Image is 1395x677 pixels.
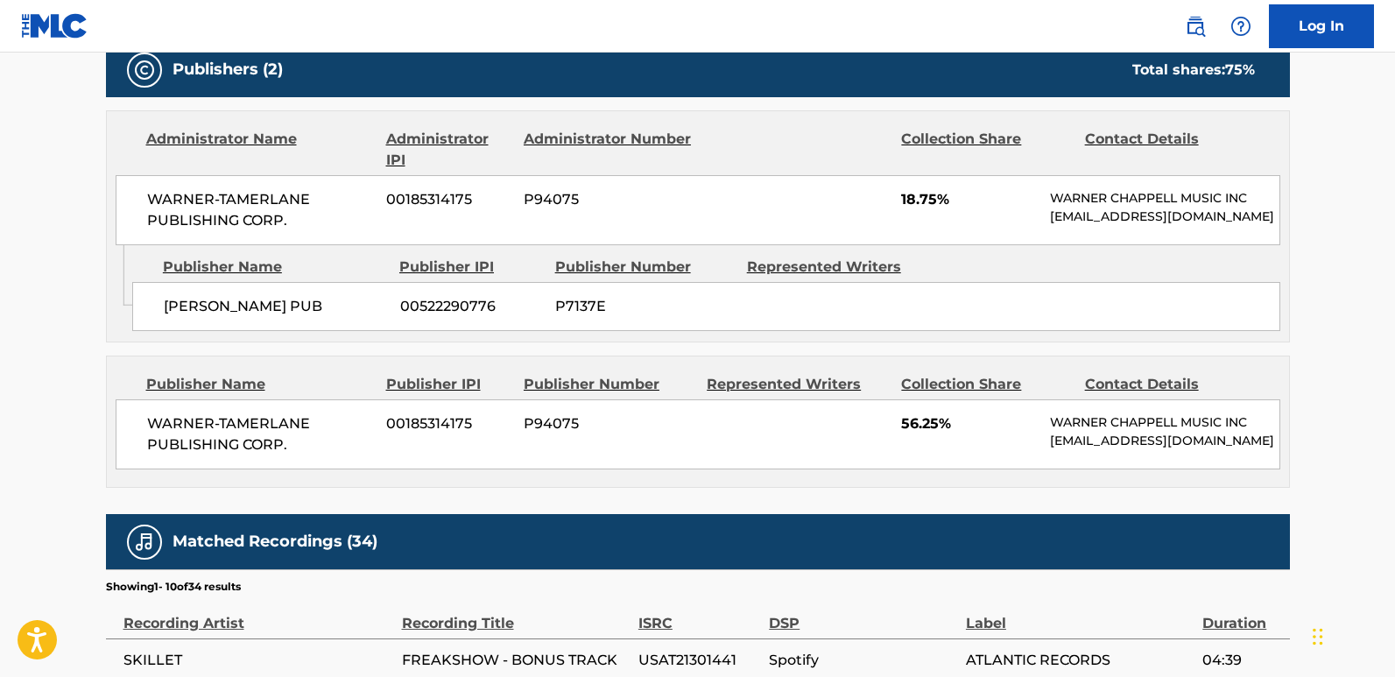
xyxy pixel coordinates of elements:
a: Log In [1269,4,1374,48]
span: [PERSON_NAME] PUB [164,296,387,317]
div: Publisher Name [163,257,386,278]
span: Spotify [769,650,957,671]
div: Recording Artist [123,595,393,634]
div: Publisher Number [524,374,694,395]
div: Publisher IPI [399,257,542,278]
a: Public Search [1178,9,1213,44]
div: Label [966,595,1194,634]
span: P7137E [555,296,734,317]
img: Matched Recordings [134,532,155,553]
span: FREAKSHOW - BONUS TRACK [402,650,630,671]
img: help [1230,16,1251,37]
div: Collection Share [901,374,1071,395]
div: Contact Details [1085,129,1255,171]
span: SKILLET [123,650,393,671]
div: Publisher IPI [386,374,511,395]
p: Showing 1 - 10 of 34 results [106,579,241,595]
h5: Publishers (2) [173,60,283,80]
span: 00185314175 [386,189,511,210]
span: ATLANTIC RECORDS [966,650,1194,671]
span: 00185314175 [386,413,511,434]
h5: Matched Recordings (34) [173,532,377,552]
span: 56.25% [901,413,1037,434]
img: search [1185,16,1206,37]
span: 18.75% [901,189,1037,210]
div: Administrator Number [524,129,694,171]
div: Duration [1202,595,1280,634]
img: Publishers [134,60,155,81]
div: Recording Title [402,595,630,634]
span: P94075 [524,413,694,434]
div: Publisher Name [146,374,373,395]
span: 75 % [1225,61,1255,78]
span: WARNER-TAMERLANE PUBLISHING CORP. [147,413,374,455]
div: Collection Share [901,129,1071,171]
div: Total shares: [1132,60,1255,81]
div: DSP [769,595,957,634]
span: 00522290776 [400,296,542,317]
p: [EMAIL_ADDRESS][DOMAIN_NAME] [1050,208,1279,226]
div: Help [1223,9,1258,44]
div: Administrator IPI [386,129,511,171]
span: WARNER-TAMERLANE PUBLISHING CORP. [147,189,374,231]
p: WARNER CHAPPELL MUSIC INC [1050,413,1279,432]
div: ISRC [638,595,760,634]
div: Administrator Name [146,129,373,171]
div: Drag [1313,610,1323,663]
div: Contact Details [1085,374,1255,395]
iframe: Chat Widget [1307,593,1395,677]
div: Represented Writers [747,257,926,278]
span: USAT21301441 [638,650,760,671]
span: P94075 [524,189,694,210]
img: MLC Logo [21,13,88,39]
p: [EMAIL_ADDRESS][DOMAIN_NAME] [1050,432,1279,450]
div: Publisher Number [555,257,734,278]
p: WARNER CHAPPELL MUSIC INC [1050,189,1279,208]
span: 04:39 [1202,650,1280,671]
div: Represented Writers [707,374,888,395]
